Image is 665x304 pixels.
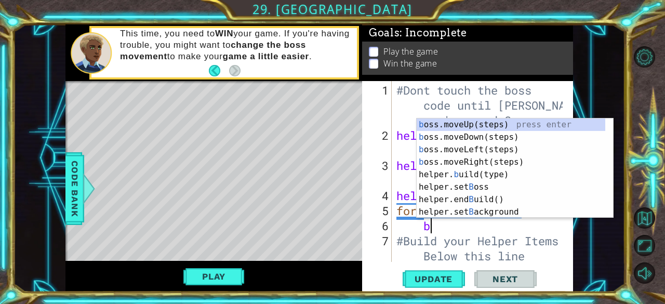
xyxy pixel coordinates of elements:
[474,269,537,290] button: Next
[364,233,392,263] div: 7
[404,274,463,284] span: Update
[215,29,233,38] strong: WIN
[403,269,465,290] button: Update
[634,262,655,284] button: Mute
[223,51,309,61] strong: game a little easier
[364,83,392,128] div: 1
[364,128,392,158] div: 2
[400,27,467,39] span: : Incomplete
[369,27,467,39] span: Goals
[635,205,665,232] a: Back to Map
[364,203,392,218] div: 5
[383,58,437,69] p: Win the game
[66,156,83,220] span: Code Bank
[183,267,244,286] button: Play
[120,28,350,62] p: This time, you need to your game. If you're having trouble, you might want to to make your .
[364,218,392,233] div: 6
[634,207,655,229] button: Back to Map
[364,158,392,188] div: 3
[634,46,655,68] button: Level Options
[482,274,528,284] span: Next
[209,65,229,76] button: Back
[634,235,655,256] button: Maximize Browser
[364,188,392,203] div: 4
[229,65,241,76] button: Next
[383,46,438,57] p: Play the game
